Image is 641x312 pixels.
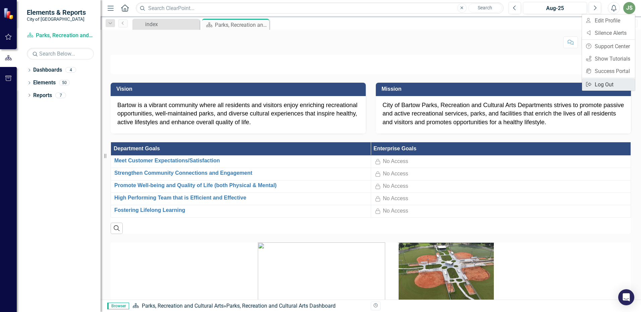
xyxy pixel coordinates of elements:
h3: Mission [382,86,628,92]
span: Search [478,5,492,10]
a: Meet Customer Expectations/Satisfaction [114,158,367,164]
a: High Performing Team that is Efficient and Effective [114,195,367,201]
div: No Access [383,158,408,165]
button: Aug-25 [523,2,587,14]
div: » [132,302,366,310]
div: 7 [55,92,66,98]
a: Silence Alerts [582,27,635,39]
div: Parks, Recreation and Cultural Arts Dashboard [226,303,336,309]
span: Browser [107,303,129,309]
a: Parks, Recreation and Cultural Arts [27,32,94,40]
div: No Access [383,182,408,190]
a: Log Out [582,78,635,91]
button: JS [623,2,635,14]
div: Parks, Recreation and Cultural Arts Dashboard [215,21,268,29]
a: Strengthen Community Connections and Engagement [114,170,367,176]
div: 4 [65,67,76,73]
small: City of [GEOGRAPHIC_DATA] [27,16,86,22]
img: ClearPoint Strategy [3,8,15,19]
div: Aug-25 [525,4,585,12]
a: index [134,20,198,28]
a: Elements [33,79,56,87]
a: Support Center [582,40,635,53]
div: Bartow is a vibrant community where all residents and visitors enjoy enriching recreational oppor... [117,101,359,127]
span: Elements & Reports [27,8,86,16]
a: Success Portal [582,65,635,77]
div: No Access [383,170,408,178]
a: Fostering Lifelong Learning [114,207,367,213]
a: Reports [33,92,52,99]
a: Show Tutorials [582,53,635,65]
a: Dashboards [33,66,62,74]
div: City of Bartow Parks, Recreation and Cultural Arts Departments strives to promote passive and act... [383,101,624,127]
a: Parks, Recreation and Cultural Arts [142,303,224,309]
h3: Vision [116,86,362,92]
div: index [145,20,198,28]
div: 50 [59,80,70,86]
input: Search Below... [27,48,94,60]
div: No Access [383,207,408,215]
div: Open Intercom Messenger [618,289,634,305]
input: Search ClearPoint... [136,2,504,14]
a: Edit Profile [582,14,635,27]
button: Search [468,3,502,13]
div: No Access [383,195,408,203]
a: Promote Well-being and Quality of Life (both Physical & Mental) [114,182,367,188]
